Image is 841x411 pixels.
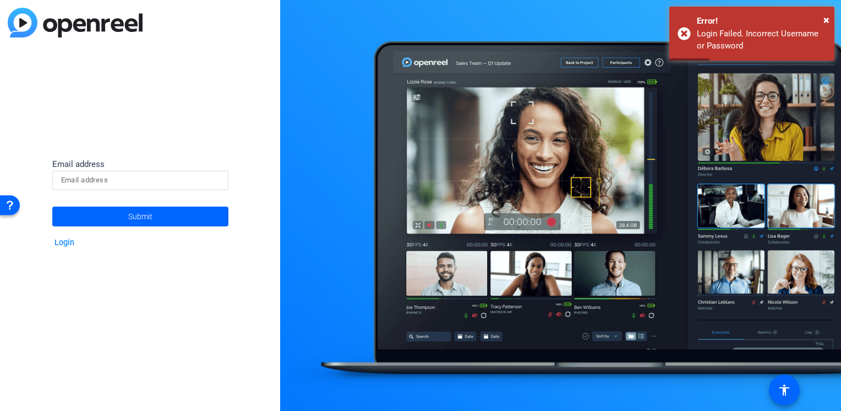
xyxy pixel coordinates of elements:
[823,12,829,28] button: Close
[697,28,826,52] div: Login Failed. Incorrect Username or Password
[8,8,143,37] img: blue-gradient.svg
[61,174,220,187] input: Email address
[823,13,829,26] span: ×
[128,203,152,230] span: Submit
[778,383,791,397] mat-icon: accessibility
[52,159,105,169] span: Email address
[697,15,826,28] div: Error!
[52,207,228,226] button: Submit
[54,238,74,247] a: Login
